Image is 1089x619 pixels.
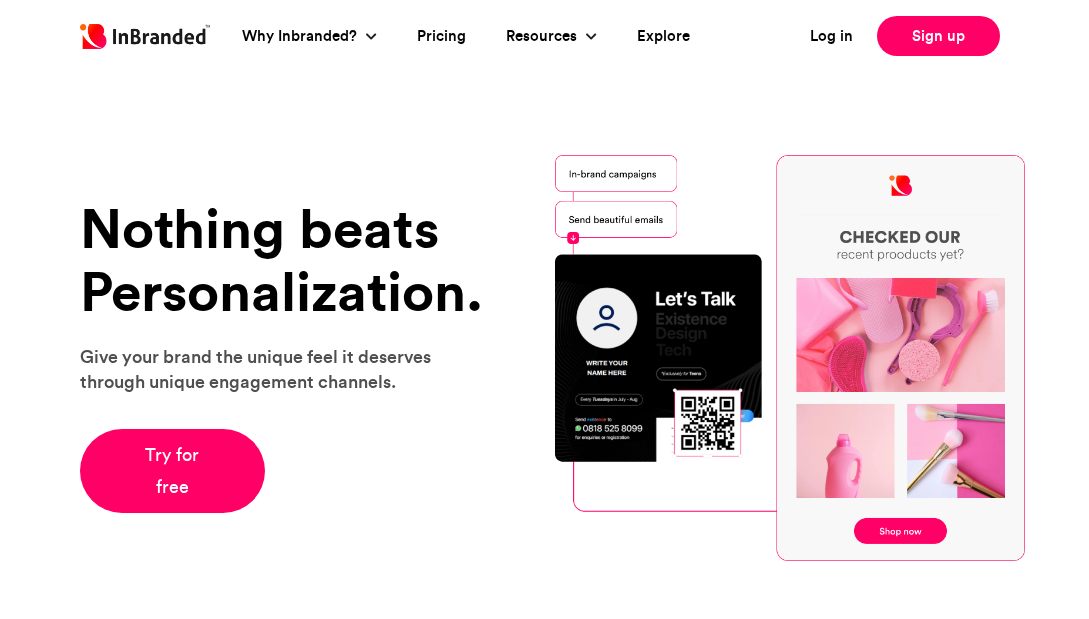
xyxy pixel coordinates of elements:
[810,25,853,48] a: Log in
[80,197,450,324] h1: Nothing beats Personalization.
[80,429,265,513] a: Try for free
[417,25,466,48] a: Pricing
[80,344,450,394] p: Give your brand the unique feel it deserves through unique engagement channels.
[80,24,210,49] img: Inbranded
[877,16,1000,56] a: Sign up
[242,25,362,48] a: Why Inbranded?
[637,25,690,48] a: Explore
[506,25,582,48] a: Resources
